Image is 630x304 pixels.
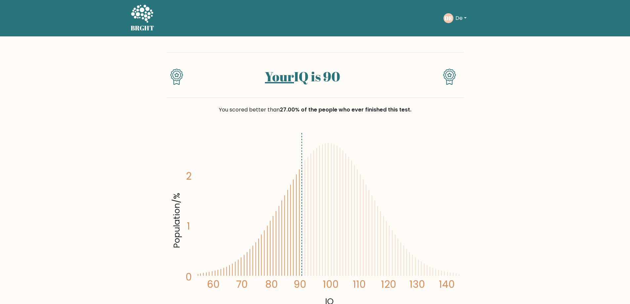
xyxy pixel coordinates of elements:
tspan: 2 [186,169,191,183]
tspan: 90 [294,278,306,291]
span: 27.00% of the people who ever finished this test. [280,106,411,113]
tspan: 60 [207,278,219,291]
tspan: 140 [439,278,455,291]
h1: IQ is 90 [195,68,410,84]
a: BRGHT [131,3,154,34]
div: You scored better than [166,106,464,114]
text: DE [444,14,452,22]
tspan: 130 [409,278,425,291]
tspan: Population/% [171,193,183,248]
tspan: 120 [381,278,396,291]
button: De [453,14,469,22]
tspan: 0 [186,271,192,284]
a: Your [265,67,294,85]
tspan: 100 [323,278,339,291]
h5: BRGHT [131,24,154,32]
tspan: 80 [265,278,277,291]
tspan: 1 [187,220,190,233]
tspan: 110 [353,278,366,291]
tspan: 70 [236,278,248,291]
